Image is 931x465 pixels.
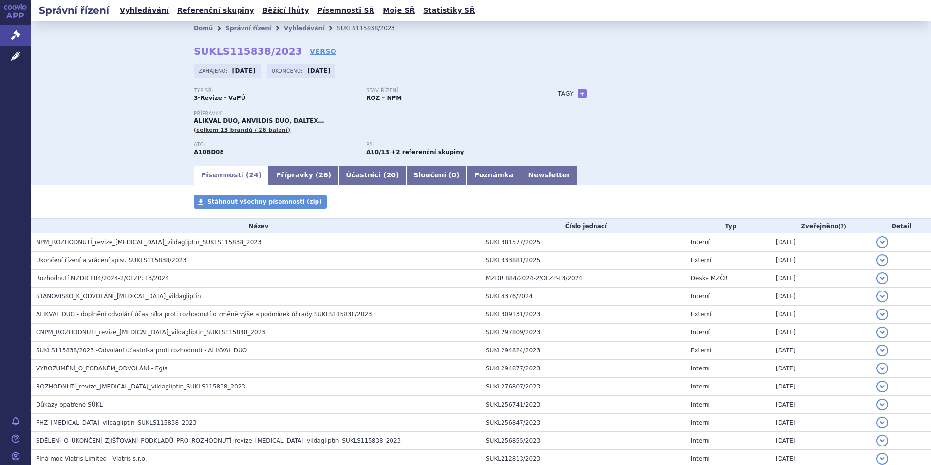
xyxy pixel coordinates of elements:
[481,219,686,233] th: Číslo jednací
[876,291,888,302] button: detail
[691,257,711,264] span: Externí
[194,117,324,124] span: ALIKVAL DUO, ANVILDIS DUO, DALTEX…
[481,414,686,432] td: SUKL256847/2023
[691,365,710,372] span: Interní
[771,252,872,270] td: [DATE]
[521,166,578,185] a: Newsletter
[307,67,331,74] strong: [DATE]
[36,239,261,246] span: NPM_ROZHODNUTÍ_revize_metformin_vildagliptin_SUKLS115838_2023
[284,25,324,32] a: Vyhledávání
[691,293,710,300] span: Interní
[481,396,686,414] td: SUKL256741/2023
[876,327,888,338] button: detail
[194,142,356,148] p: ATC:
[691,383,710,390] span: Interní
[406,166,466,185] a: Sloučení (0)
[691,239,710,246] span: Interní
[366,95,402,101] strong: ROZ – NPM
[36,293,201,300] span: STANOVISKO_K_ODVOLÁNÍ_metformin_vildagliptin
[771,432,872,450] td: [DATE]
[318,171,328,179] span: 26
[452,171,457,179] span: 0
[771,396,872,414] td: [DATE]
[194,127,290,133] span: (celkem 13 brandů / 26 balení)
[771,324,872,342] td: [DATE]
[691,419,710,426] span: Interní
[366,149,389,155] strong: metformin a vildagliptin
[771,306,872,324] td: [DATE]
[481,360,686,378] td: SUKL294877/2023
[36,347,247,354] span: SUKLS115838/2023 -Odvolání účastníka proti rozhodnutí - ALIKVAL DUO
[876,345,888,356] button: detail
[315,4,377,17] a: Písemnosti SŘ
[225,25,271,32] a: Správní řízení
[691,455,710,462] span: Interní
[194,25,213,32] a: Domů
[269,166,338,185] a: Přípravky (26)
[467,166,521,185] a: Poznámka
[36,419,197,426] span: FHZ_metformin_vildagliptin_SUKLS115838_2023
[876,453,888,465] button: detail
[578,89,587,98] a: +
[481,233,686,252] td: SUKL381577/2025
[338,166,406,185] a: Účastníci (20)
[194,95,245,101] strong: 3-Revize - VaPÚ
[771,288,872,306] td: [DATE]
[194,88,356,94] p: Typ SŘ:
[771,342,872,360] td: [DATE]
[249,171,258,179] span: 24
[207,198,322,205] span: Stáhnout všechny písemnosti (zip)
[876,236,888,248] button: detail
[771,219,872,233] th: Zveřejněno
[194,166,269,185] a: Písemnosti (24)
[876,272,888,284] button: detail
[771,233,872,252] td: [DATE]
[872,219,931,233] th: Detail
[36,311,372,318] span: ALIKVAL DUO - doplnění odvolání účastníka proti rozhodnutí o změně výše a podmínek úhrady SUKLS11...
[876,399,888,410] button: detail
[481,306,686,324] td: SUKL309131/2023
[876,435,888,446] button: detail
[36,437,401,444] span: SDĚLENÍ_O_UKONČENÍ_ZJIŠŤOVÁNÍ_PODKLADŮ_PRO_ROZHODNUTÍ_revize_metformin_vildagliptin_SUKLS115838_2023
[31,3,117,17] h2: Správní řízení
[194,111,539,116] p: Přípravky:
[199,67,229,75] span: Zahájeno:
[36,383,245,390] span: ROZHODNUTÍ_revize_metformin_vildagliptin_SUKLS115838_2023
[481,252,686,270] td: SUKL333881/2025
[771,414,872,432] td: [DATE]
[36,329,265,336] span: ČNPM_ROZHODNUTÍ_revize_metformin_vildagliptin_SUKLS115838_2023
[337,21,408,36] li: SUKLS115838/2023
[380,4,418,17] a: Moje SŘ
[260,4,312,17] a: Běžící lhůty
[771,270,872,288] td: [DATE]
[117,4,172,17] a: Vyhledávání
[194,45,302,57] strong: SUKLS115838/2023
[420,4,478,17] a: Statistiky SŘ
[691,275,728,282] span: Deska MZČR
[481,342,686,360] td: SUKL294824/2023
[771,360,872,378] td: [DATE]
[691,347,711,354] span: Externí
[686,219,771,233] th: Typ
[691,329,710,336] span: Interní
[366,88,529,94] p: Stav řízení:
[36,275,169,282] span: Rozhodnutí MZDR 884/2024-2/OLZP; L3/2024
[558,88,574,99] h3: Tagy
[386,171,395,179] span: 20
[391,149,464,155] strong: +2 referenční skupiny
[876,309,888,320] button: detail
[31,219,481,233] th: Název
[36,455,147,462] span: Plná moc Viatris Limited - Viatris s.r.o.
[691,311,711,318] span: Externí
[232,67,256,74] strong: [DATE]
[481,270,686,288] td: MZDR 884/2024-2/OLZP-L3/2024
[194,195,327,209] a: Stáhnout všechny písemnosti (zip)
[36,257,186,264] span: Ukončení řízení a vrácení spisu SUKLS115838/2023
[481,324,686,342] td: SUKL297809/2023
[691,401,710,408] span: Interní
[876,381,888,392] button: detail
[36,401,103,408] span: Důkazy opatřené SÚKL
[481,378,686,396] td: SUKL276807/2023
[36,365,167,372] span: VYROZUMĚNÍ_O_PODANÉM_ODVOLÁNÍ - Egis
[838,223,846,230] abbr: (?)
